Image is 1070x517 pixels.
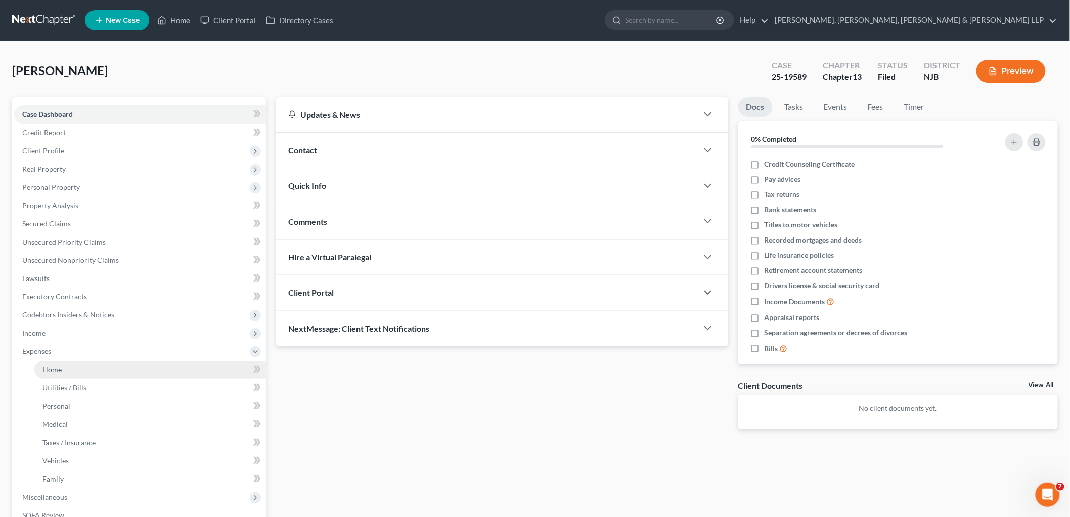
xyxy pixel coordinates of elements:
a: View All [1029,382,1054,389]
span: Family [42,474,64,483]
button: Preview [976,60,1046,83]
span: Comments [288,217,327,226]
span: Miscellaneous [22,493,67,501]
span: Expenses [22,347,51,355]
a: Timer [896,97,932,117]
div: NJB [924,71,960,83]
div: Case [772,60,807,71]
a: Unsecured Nonpriority Claims [14,251,266,269]
span: [PERSON_NAME] [12,63,108,78]
a: Unsecured Priority Claims [14,233,266,251]
div: 25-19589 [772,71,807,83]
a: Vehicles [34,452,266,470]
span: Unsecured Priority Claims [22,237,106,246]
span: Tax returns [765,189,800,200]
span: 7 [1056,483,1064,491]
span: Contact [288,145,317,155]
span: Executory Contracts [22,292,87,301]
iframe: Intercom live chat [1036,483,1060,507]
span: Codebtors Insiders & Notices [22,310,114,319]
div: District [924,60,960,71]
span: Bills [765,344,778,354]
div: Chapter [823,60,862,71]
span: Life insurance policies [765,250,834,260]
span: 13 [853,72,862,82]
span: Case Dashboard [22,110,73,118]
span: Real Property [22,165,66,173]
span: Property Analysis [22,201,78,210]
span: NextMessage: Client Text Notifications [288,324,429,333]
span: Bank statements [765,205,817,215]
span: Personal Property [22,183,80,191]
input: Search by name... [625,11,718,29]
a: Directory Cases [261,11,338,29]
a: Utilities / Bills [34,379,266,397]
span: Secured Claims [22,219,71,228]
span: Unsecured Nonpriority Claims [22,256,119,264]
span: Appraisal reports [765,312,820,323]
div: Client Documents [738,380,803,391]
span: Pay advices [765,174,801,184]
span: Titles to motor vehicles [765,220,838,230]
span: Separation agreements or decrees of divorces [765,328,908,338]
div: Chapter [823,71,862,83]
a: Case Dashboard [14,105,266,124]
span: Taxes / Insurance [42,438,96,447]
a: Property Analysis [14,196,266,215]
span: Client Profile [22,146,64,155]
span: Utilities / Bills [42,383,86,392]
a: Events [816,97,856,117]
span: Drivers license & social security card [765,281,880,291]
a: Family [34,470,266,488]
a: Medical [34,415,266,433]
span: Quick Info [288,181,326,190]
span: Hire a Virtual Paralegal [288,252,371,262]
a: Credit Report [14,124,266,142]
a: [PERSON_NAME], [PERSON_NAME], [PERSON_NAME] & [PERSON_NAME] LLP [770,11,1057,29]
span: Credit Counseling Certificate [765,159,855,169]
span: Lawsuits [22,274,50,283]
span: Credit Report [22,128,66,137]
strong: 0% Completed [751,135,797,143]
a: Docs [738,97,773,117]
span: Income [22,329,46,337]
a: Tasks [777,97,812,117]
a: Taxes / Insurance [34,433,266,452]
div: Updates & News [288,109,686,120]
span: Home [42,365,62,374]
a: Home [34,361,266,379]
span: Retirement account statements [765,265,863,275]
span: Recorded mortgages and deeds [765,235,862,245]
a: Fees [860,97,892,117]
a: Personal [34,397,266,415]
span: Client Portal [288,288,334,297]
span: Vehicles [42,456,69,465]
a: Executory Contracts [14,288,266,306]
a: Secured Claims [14,215,266,233]
span: New Case [106,17,140,24]
span: Income Documents [765,297,825,307]
a: Lawsuits [14,269,266,288]
div: Filed [878,71,908,83]
a: Client Portal [195,11,261,29]
a: Help [735,11,769,29]
a: Home [152,11,195,29]
p: No client documents yet. [746,403,1050,413]
div: Status [878,60,908,71]
span: Personal [42,402,70,410]
span: Medical [42,420,68,428]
